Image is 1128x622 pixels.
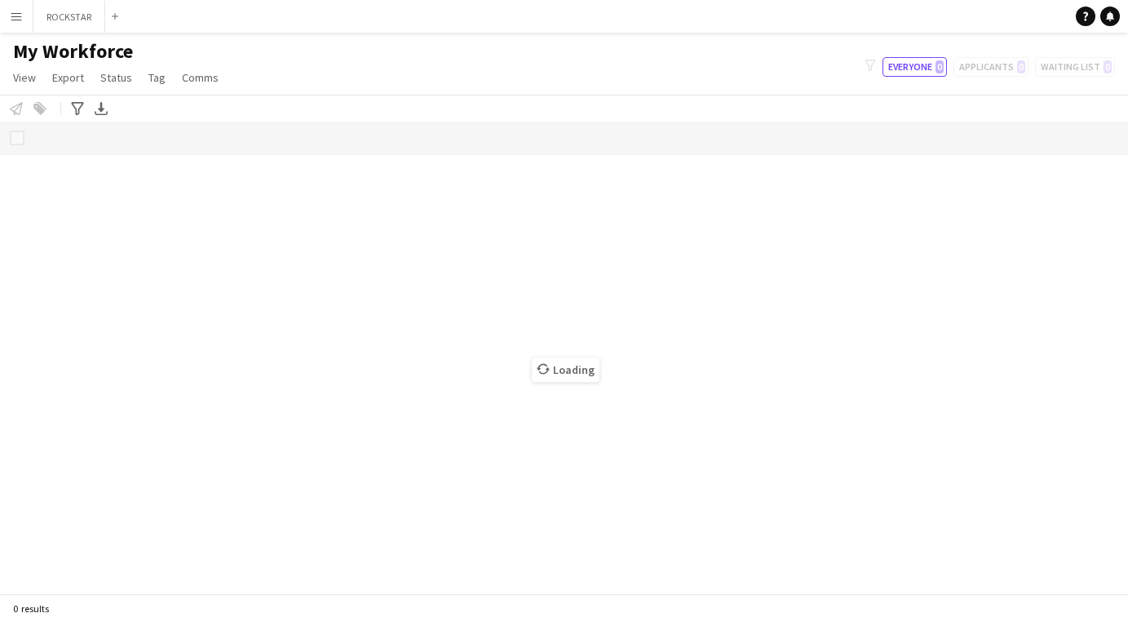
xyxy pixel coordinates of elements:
[33,1,105,33] button: ROCKSTAR
[94,67,139,88] a: Status
[52,70,84,85] span: Export
[13,70,36,85] span: View
[175,67,225,88] a: Comms
[532,358,599,382] span: Loading
[68,99,87,118] app-action-btn: Advanced filters
[7,67,42,88] a: View
[46,67,91,88] a: Export
[148,70,166,85] span: Tag
[100,70,132,85] span: Status
[882,57,947,77] button: Everyone0
[936,60,944,73] span: 0
[142,67,172,88] a: Tag
[13,39,133,64] span: My Workforce
[182,70,219,85] span: Comms
[91,99,111,118] app-action-btn: Export XLSX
